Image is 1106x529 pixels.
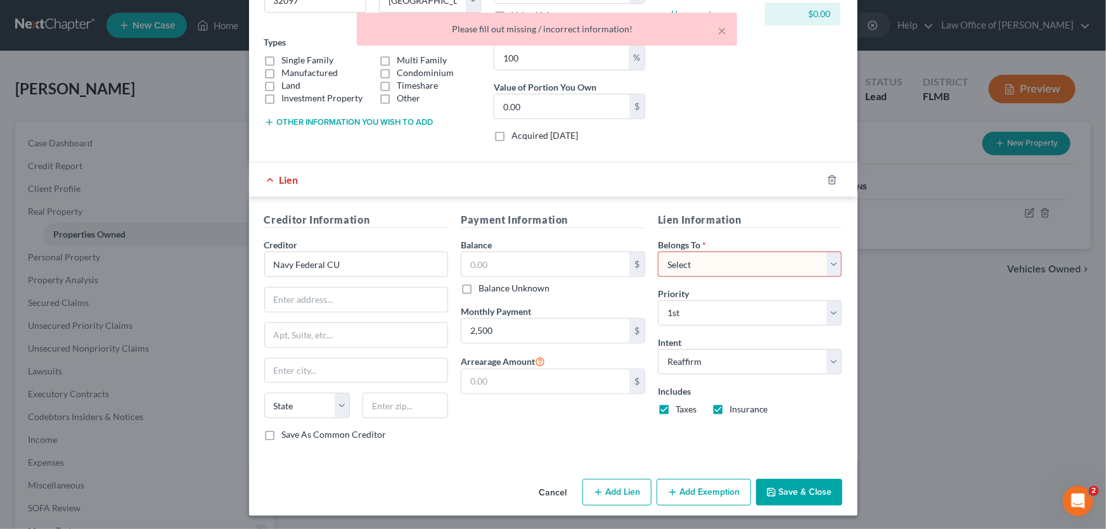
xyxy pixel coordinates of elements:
div: $ [629,319,645,343]
input: Search creditor by name... [264,252,449,277]
div: $ [629,94,645,118]
button: Add Exemption [657,479,751,506]
span: Belongs To [658,239,700,250]
input: Enter zip... [363,393,448,418]
h5: Lien Information [658,212,842,228]
h5: Payment Information [461,212,645,228]
label: Single Family [282,54,334,67]
label: Value Unknown [511,9,574,22]
button: × [718,23,727,38]
label: Value of Portion You Own [494,80,596,94]
label: Arrearage Amount [461,354,545,369]
span: 2 [1089,486,1099,496]
h5: Creditor Information [264,212,449,228]
div: Please fill out missing / incorrect information! [367,23,727,35]
label: Insurance [730,403,768,416]
button: Cancel [529,480,577,506]
span: Lien [280,174,299,186]
span: Priority [658,288,689,299]
button: Save & Close [756,479,842,506]
div: $ [629,252,645,276]
label: Multi Family [397,54,447,67]
div: $ [629,369,645,393]
input: Apt, Suite, etc... [265,323,448,347]
label: Condominium [397,67,454,79]
input: 0.00 [461,252,629,276]
input: 0.00 [461,319,629,343]
label: Balance [461,238,492,252]
div: = Unexempt [664,8,760,20]
input: Enter address... [265,288,448,312]
label: Timeshare [397,79,438,92]
label: Land [282,79,301,92]
label: Includes [658,385,842,398]
div: $0.00 [775,8,830,20]
input: 0.00 [461,369,629,393]
label: Save As Common Creditor [282,428,387,441]
label: Investment Property [282,92,363,105]
label: Intent [658,336,681,349]
label: Balance Unknown [479,282,550,295]
label: Other [397,92,420,105]
input: 0.00 [494,46,629,70]
button: Add Lien [582,479,652,506]
input: Enter city... [265,359,448,383]
label: Acquired [DATE] [511,129,578,142]
div: % [629,46,645,70]
span: Creditor [264,239,298,250]
label: Taxes [676,403,697,416]
label: Monthly Payment [461,305,531,318]
input: 0.00 [494,94,629,118]
iframe: Intercom live chat [1063,486,1093,516]
label: Manufactured [282,67,338,79]
button: Other information you wish to add [264,117,434,127]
